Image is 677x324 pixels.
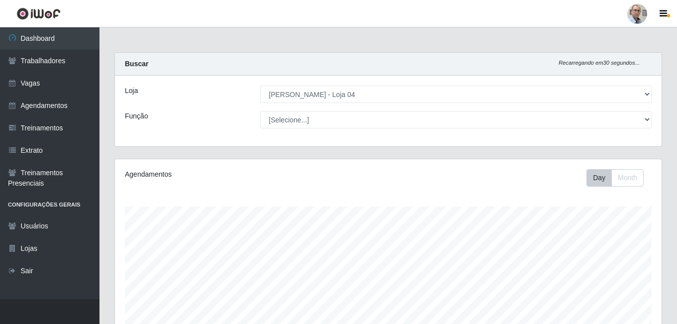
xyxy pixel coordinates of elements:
[125,169,336,180] div: Agendamentos
[125,60,148,68] strong: Buscar
[16,7,61,20] img: CoreUI Logo
[586,169,644,187] div: First group
[611,169,644,187] button: Month
[586,169,652,187] div: Toolbar with button groups
[125,86,138,96] label: Loja
[559,60,640,66] i: Recarregando em 30 segundos...
[586,169,612,187] button: Day
[125,111,148,121] label: Função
